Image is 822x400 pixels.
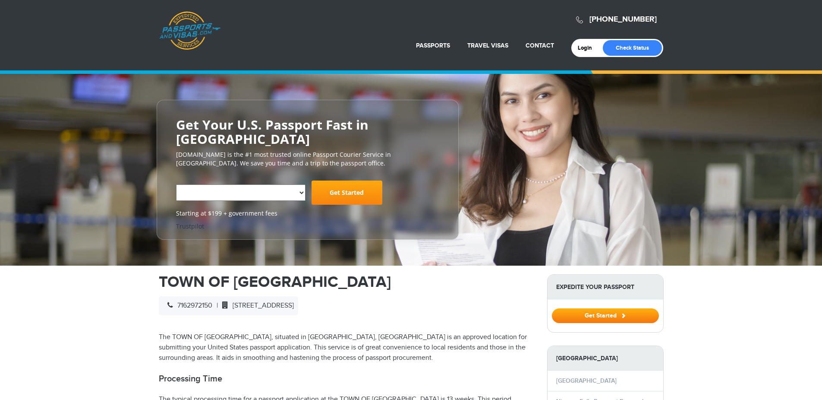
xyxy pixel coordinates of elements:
a: Passports & [DOMAIN_NAME] [159,11,220,50]
p: The TOWN OF [GEOGRAPHIC_DATA], situated in [GEOGRAPHIC_DATA], [GEOGRAPHIC_DATA] is an approved lo... [159,332,534,363]
a: Contact [526,42,554,49]
span: 7162972150 [163,302,212,310]
div: | [159,296,298,315]
button: Get Started [552,308,659,323]
a: Login [578,44,598,51]
strong: [GEOGRAPHIC_DATA] [548,346,663,371]
span: [STREET_ADDRESS] [218,302,294,310]
a: [GEOGRAPHIC_DATA] [556,377,617,384]
h1: TOWN OF [GEOGRAPHIC_DATA] [159,274,534,290]
span: Starting at $199 + government fees [176,209,439,218]
a: Get Started [552,312,659,319]
a: Travel Visas [467,42,508,49]
h2: Get Your U.S. Passport Fast in [GEOGRAPHIC_DATA] [176,117,439,146]
a: Get Started [312,181,382,205]
a: Trustpilot [176,222,204,230]
p: [DOMAIN_NAME] is the #1 most trusted online Passport Courier Service in [GEOGRAPHIC_DATA]. We sav... [176,150,439,168]
h2: Processing Time [159,374,534,384]
a: [PHONE_NUMBER] [589,15,657,24]
a: Check Status [603,40,662,56]
a: Passports [416,42,450,49]
strong: Expedite Your Passport [548,275,663,299]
